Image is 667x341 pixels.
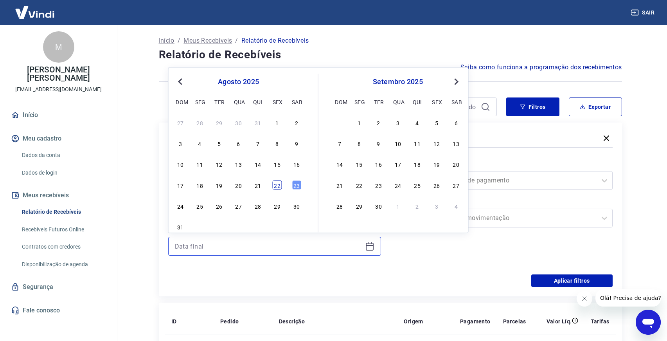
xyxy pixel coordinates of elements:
div: Choose domingo, 17 de agosto de 2025 [176,180,185,189]
div: Choose domingo, 21 de setembro de 2025 [335,180,344,189]
div: Choose terça-feira, 29 de julho de 2025 [214,117,224,127]
div: Choose terça-feira, 30 de setembro de 2025 [374,201,383,211]
div: Choose segunda-feira, 28 de julho de 2025 [195,117,205,127]
input: Data final [175,240,362,252]
p: Parcelas [503,318,526,325]
div: sex [273,97,282,106]
div: Choose quarta-feira, 3 de setembro de 2025 [393,117,403,127]
a: Meus Recebíveis [183,36,232,45]
div: Choose domingo, 3 de agosto de 2025 [176,139,185,148]
label: Tipo de Movimentação [401,198,611,207]
div: Choose segunda-feira, 22 de setembro de 2025 [354,180,364,189]
div: Choose sexta-feira, 1 de agosto de 2025 [273,117,282,127]
button: Next Month [452,77,461,87]
div: Choose quinta-feira, 4 de setembro de 2025 [413,117,422,127]
div: Choose sábado, 4 de outubro de 2025 [451,201,461,211]
div: Choose segunda-feira, 11 de agosto de 2025 [195,159,205,169]
div: Choose quinta-feira, 11 de setembro de 2025 [413,139,422,148]
div: Choose sexta-feira, 5 de setembro de 2025 [273,222,282,231]
a: Início [159,36,174,45]
div: Choose sábado, 20 de setembro de 2025 [451,159,461,169]
div: Choose terça-feira, 16 de setembro de 2025 [374,159,383,169]
div: Choose quinta-feira, 7 de agosto de 2025 [253,139,262,148]
div: dom [335,97,344,106]
div: Choose sábado, 9 de agosto de 2025 [292,139,301,148]
div: Choose sexta-feira, 15 de agosto de 2025 [273,159,282,169]
div: ter [214,97,224,106]
p: Valor Líq. [547,318,572,325]
p: Pedido [220,318,239,325]
div: Choose segunda-feira, 4 de agosto de 2025 [195,139,205,148]
button: Meus recebíveis [9,187,108,204]
button: Filtros [506,97,559,116]
a: Dados de login [19,165,108,181]
div: M [43,31,74,63]
p: Pagamento [460,318,491,325]
a: Dados da conta [19,147,108,163]
a: Segurança [9,278,108,296]
div: Choose segunda-feira, 1 de setembro de 2025 [195,222,205,231]
h4: Relatório de Recebíveis [159,47,622,63]
div: Choose terça-feira, 12 de agosto de 2025 [214,159,224,169]
span: Olá! Precisa de ajuda? [5,5,66,12]
div: sab [451,97,461,106]
div: Choose quarta-feira, 24 de setembro de 2025 [393,180,403,189]
iframe: Botão para abrir a janela de mensagens [636,310,661,335]
div: seg [195,97,205,106]
div: Choose quinta-feira, 21 de agosto de 2025 [253,180,262,189]
div: Choose domingo, 31 de agosto de 2025 [176,222,185,231]
button: Aplicar filtros [531,274,613,287]
div: Choose sexta-feira, 5 de setembro de 2025 [432,117,441,127]
div: seg [354,97,364,106]
div: Choose quarta-feira, 10 de setembro de 2025 [393,139,403,148]
div: setembro 2025 [334,77,462,87]
p: [PERSON_NAME] [PERSON_NAME] [6,66,111,82]
div: Choose sábado, 30 de agosto de 2025 [292,201,301,211]
div: Choose sexta-feira, 3 de outubro de 2025 [432,201,441,211]
div: Choose sábado, 6 de setembro de 2025 [292,222,301,231]
button: Exportar [569,97,622,116]
div: Choose terça-feira, 9 de setembro de 2025 [374,139,383,148]
button: Meu cadastro [9,130,108,147]
div: Choose quarta-feira, 30 de julho de 2025 [234,117,243,127]
div: Choose sábado, 13 de setembro de 2025 [451,139,461,148]
p: Origem [404,318,423,325]
button: Previous Month [176,77,185,87]
div: Choose sexta-feira, 29 de agosto de 2025 [273,201,282,211]
div: Choose segunda-feira, 18 de agosto de 2025 [195,180,205,189]
a: Saiba como funciona a programação dos recebimentos [460,63,622,72]
div: Choose domingo, 24 de agosto de 2025 [176,201,185,211]
div: Choose terça-feira, 26 de agosto de 2025 [214,201,224,211]
div: qua [234,97,243,106]
div: Choose quinta-feira, 14 de agosto de 2025 [253,159,262,169]
div: Choose domingo, 28 de setembro de 2025 [335,201,344,211]
div: Choose quinta-feira, 4 de setembro de 2025 [253,222,262,231]
div: ter [374,97,383,106]
a: Recebíveis Futuros Online [19,222,108,238]
div: Choose quinta-feira, 25 de setembro de 2025 [413,180,422,189]
div: Choose sexta-feira, 26 de setembro de 2025 [432,180,441,189]
button: Sair [629,5,658,20]
a: Disponibilização de agenda [19,256,108,272]
p: / [235,36,238,45]
div: Choose sábado, 6 de setembro de 2025 [451,117,461,127]
div: Choose terça-feira, 2 de setembro de 2025 [214,222,224,231]
div: qui [253,97,262,106]
div: Choose sexta-feira, 8 de agosto de 2025 [273,139,282,148]
a: Fale conosco [9,302,108,319]
div: Choose terça-feira, 23 de setembro de 2025 [374,180,383,189]
div: sex [432,97,441,106]
div: Choose sexta-feira, 12 de setembro de 2025 [432,139,441,148]
div: month 2025-08 [175,117,302,233]
div: agosto 2025 [175,77,302,87]
div: Choose domingo, 7 de setembro de 2025 [335,139,344,148]
div: qui [413,97,422,106]
div: Choose domingo, 27 de julho de 2025 [176,117,185,127]
iframe: Fechar mensagem [577,291,592,307]
a: Relatório de Recebíveis [19,204,108,220]
div: dom [176,97,185,106]
div: Choose segunda-feira, 25 de agosto de 2025 [195,201,205,211]
div: qua [393,97,403,106]
div: Choose quarta-feira, 3 de setembro de 2025 [234,222,243,231]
